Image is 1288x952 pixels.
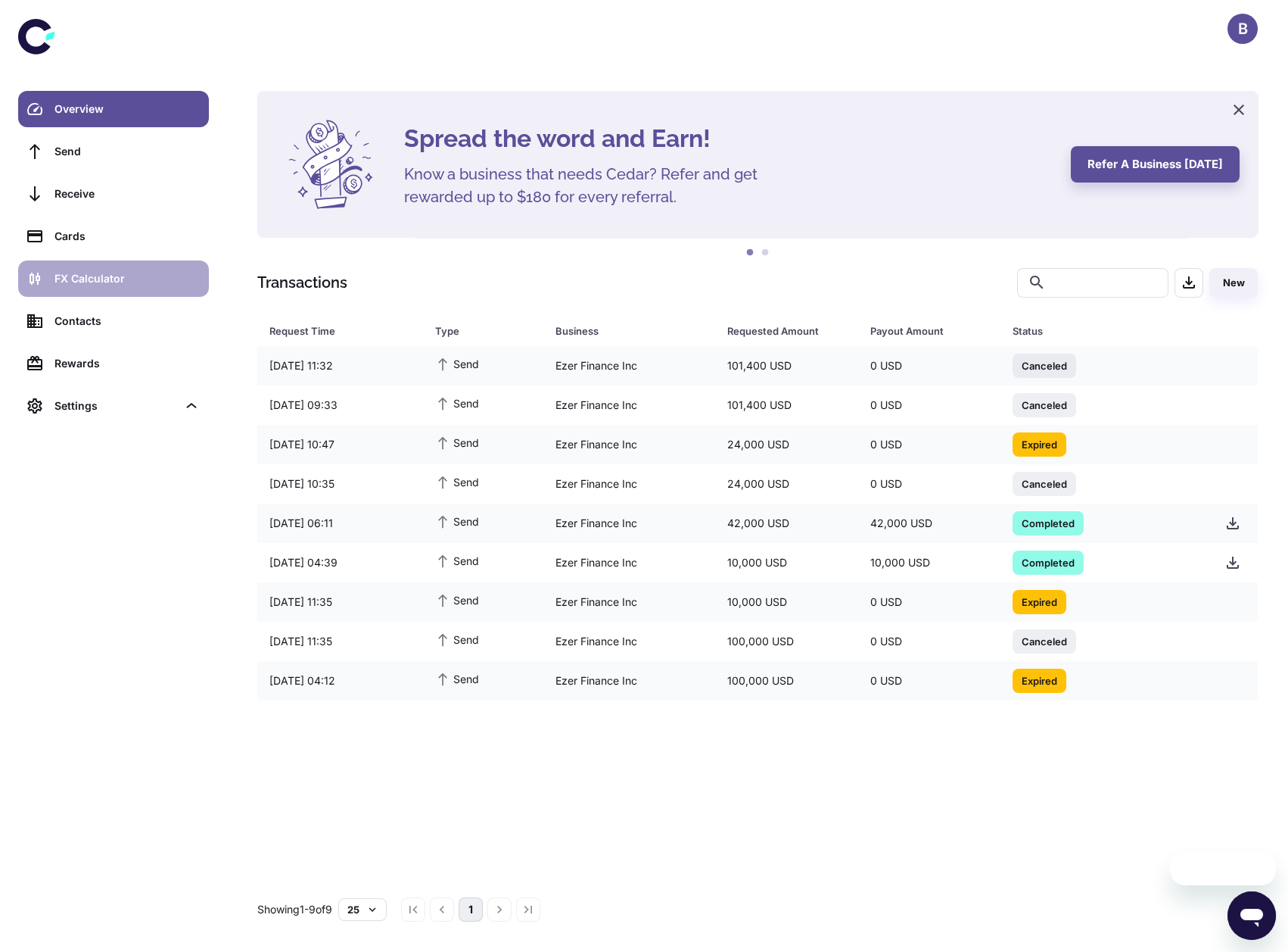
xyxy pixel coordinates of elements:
a: Overview [18,91,209,127]
div: 100,000 USD [715,666,858,695]
div: Payout Amount [870,320,975,342]
button: 2 [758,245,773,261]
div: 0 USD [858,430,1001,459]
span: Expired [1013,673,1066,688]
div: 0 USD [858,588,1001,616]
button: New [1209,268,1258,298]
div: 0 USD [858,470,1001,498]
div: Settings [18,388,209,424]
button: 1 [742,245,758,261]
div: Settings [54,398,177,414]
span: Expired [1013,436,1066,451]
div: [DATE] 11:35 [257,627,423,656]
span: Completed [1013,554,1084,570]
div: 0 USD [858,391,1001,420]
div: Ezer Finance Inc [543,509,715,538]
button: page 1 [459,897,483,922]
a: Send [18,133,209,170]
span: Send [435,473,479,490]
span: Status [1013,320,1195,342]
h5: Know a business that needs Cedar? Refer and get rewarded up to $180 for every referral. [404,163,782,208]
span: Expired [1013,594,1066,609]
a: FX Calculator [18,261,209,297]
span: Type [435,320,537,342]
span: Completed [1013,515,1084,530]
iframe: Message from company [1170,852,1276,885]
span: Send [435,670,479,687]
a: Contacts [18,303,209,339]
div: [DATE] 11:32 [257,351,423,380]
div: [DATE] 04:12 [257,666,423,695]
div: Request Time [269,320,397,342]
div: [DATE] 10:47 [257,430,423,459]
div: 10,000 USD [715,588,858,616]
nav: pagination navigation [399,897,543,922]
div: Contacts [54,313,200,329]
button: 25 [338,898,387,921]
div: Ezer Finance Inc [543,470,715,498]
span: Payout Amount [870,320,995,342]
div: 24,000 USD [715,430,858,459]
span: Canceled [1013,397,1076,412]
span: Send [435,591,479,608]
div: Type [435,320,518,342]
div: Status [1013,320,1175,342]
span: Send [435,395,479,411]
button: Refer a business [DATE] [1071,146,1240,183]
span: Requested Amount [727,320,852,342]
iframe: Button to launch messaging window [1227,891,1276,940]
div: 0 USD [858,666,1001,695]
div: 100,000 USD [715,627,858,656]
button: B [1227,14,1258,44]
h1: Transactions [257,271,347,294]
div: Send [54,143,200,160]
p: Showing 1-9 of 9 [257,901,332,918]
div: 42,000 USD [858,509,1001,538]
div: [DATE] 10:35 [257,470,423,498]
span: Canceled [1013,357,1076,373]
div: 10,000 USD [858,548,1001,577]
div: 101,400 USD [715,351,858,380]
div: Requested Amount [727,320,832,342]
div: Ezer Finance Inc [543,627,715,656]
div: 24,000 USD [715,470,858,498]
div: 42,000 USD [715,509,858,538]
div: [DATE] 09:33 [257,391,423,420]
div: Ezer Finance Inc [543,548,715,577]
h4: Spread the word and Earn! [404,120,1053,157]
span: Request Time [269,320,417,342]
div: 0 USD [858,627,1001,656]
span: Send [435,631,479,648]
div: Rewards [54,355,200,372]
span: Canceled [1013,476,1076,491]
div: Ezer Finance Inc [543,430,715,459]
a: Cards [18,218,209,254]
div: Receive [54,186,200,202]
div: Ezer Finance Inc [543,666,715,695]
div: Ezer Finance Inc [543,351,715,380]
div: [DATE] 04:39 [257,548,423,577]
span: Send [435,513,479,529]
a: Receive [18,176,209,212]
div: [DATE] 11:35 [257,588,423,616]
span: Send [435,355,479,372]
div: Ezer Finance Inc [543,391,715,420]
a: Rewards [18,345,209,382]
div: 101,400 USD [715,391,858,420]
div: Cards [54,228,200,245]
div: Overview [54,101,200,117]
span: Send [435,552,479,569]
div: FX Calculator [54,270,200,287]
span: Send [435,434,479,451]
div: 10,000 USD [715,548,858,577]
div: 0 USD [858,351,1001,380]
div: Ezer Finance Inc [543,588,715,616]
span: Canceled [1013,633,1076,648]
div: [DATE] 06:11 [257,509,423,538]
